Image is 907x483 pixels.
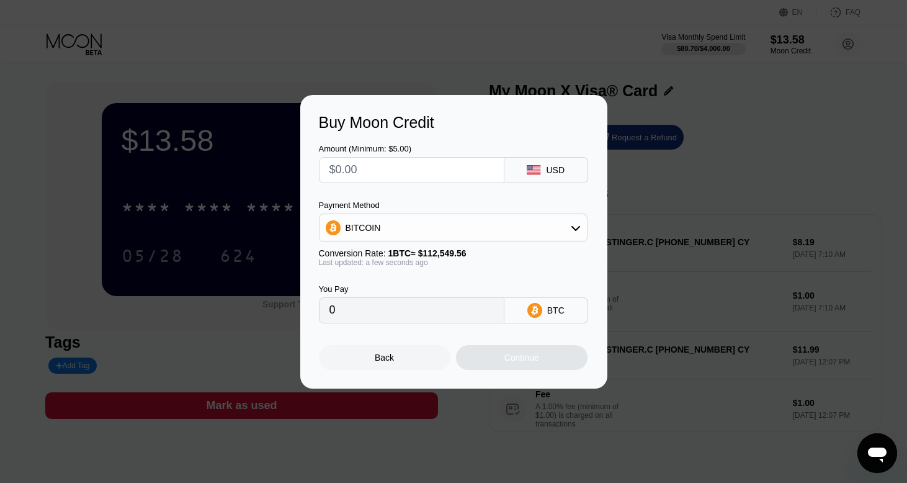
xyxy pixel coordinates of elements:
[319,114,589,132] div: Buy Moon Credit
[546,165,565,175] div: USD
[319,258,588,267] div: Last updated: a few seconds ago
[329,158,494,183] input: $0.00
[857,433,897,473] iframe: Button to launch messaging window
[319,201,588,210] div: Payment Method
[319,345,450,370] div: Back
[375,353,394,363] div: Back
[319,248,588,258] div: Conversion Rate:
[319,144,504,153] div: Amount (Minimum: $5.00)
[319,284,504,294] div: You Pay
[319,215,587,240] div: BITCOIN
[388,248,467,258] span: 1 BTC ≈ $112,549.56
[346,223,381,233] div: BITCOIN
[547,305,565,315] div: BTC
